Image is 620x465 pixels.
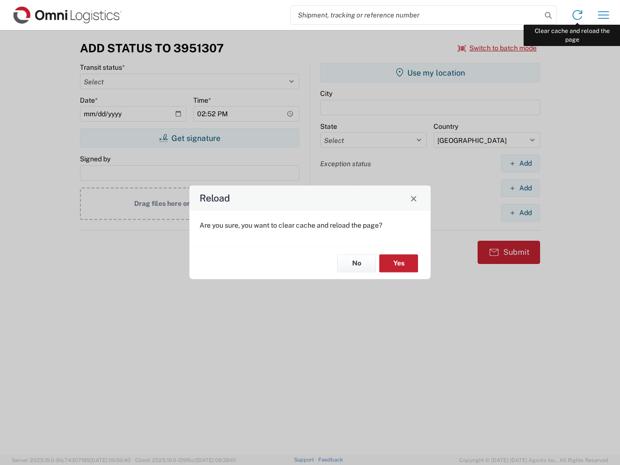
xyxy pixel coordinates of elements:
button: Close [407,191,420,205]
button: No [337,254,376,272]
button: Yes [379,254,418,272]
h4: Reload [200,191,230,205]
input: Shipment, tracking or reference number [291,6,542,24]
p: Are you sure, you want to clear cache and reload the page? [200,221,420,230]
